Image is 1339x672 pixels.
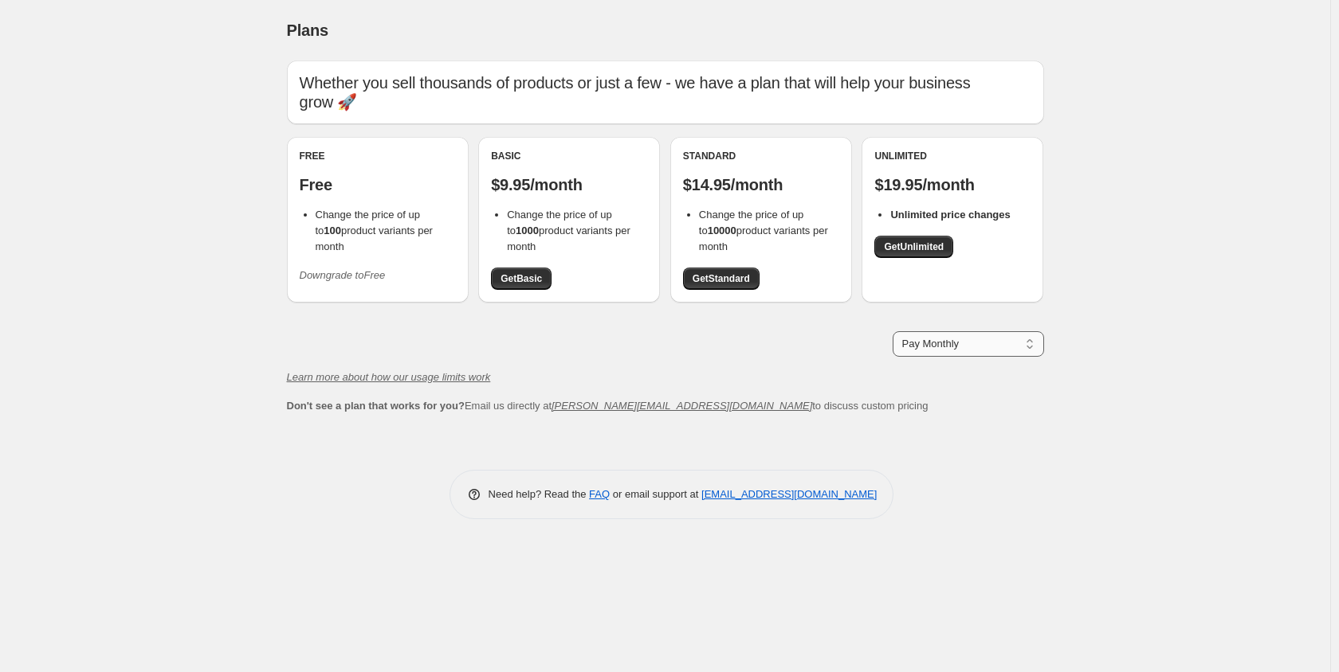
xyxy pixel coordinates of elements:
[552,400,812,412] a: [PERSON_NAME][EMAIL_ADDRESS][DOMAIN_NAME]
[287,21,328,39] span: Plans
[316,209,433,252] span: Change the price of up to product variants per month
[708,225,736,236] b: 10000
[683,175,839,194] p: $14.95/month
[300,150,456,162] div: Free
[874,175,1031,194] p: $19.95/month
[683,150,839,162] div: Standard
[300,73,1031,111] p: Whether you sell thousands of products or just a few - we have a plan that will help your busines...
[489,488,590,500] span: Need help? Read the
[874,150,1031,162] div: Unlimited
[516,225,539,236] b: 1000
[890,209,1010,221] b: Unlimited price changes
[287,400,465,412] b: Don't see a plan that works for you?
[300,269,386,281] i: Downgrade to Free
[491,175,647,194] p: $9.95/month
[701,488,877,500] a: [EMAIL_ADDRESS][DOMAIN_NAME]
[287,371,491,383] a: Learn more about how our usage limits work
[300,175,456,194] p: Free
[287,400,929,412] span: Email us directly at to discuss custom pricing
[693,272,750,285] span: Get Standard
[501,272,542,285] span: Get Basic
[507,209,630,252] span: Change the price of up to product variants per month
[491,268,552,290] a: GetBasic
[610,488,701,500] span: or email support at
[589,488,610,500] a: FAQ
[290,263,395,288] button: Downgrade toFree
[874,236,953,258] a: GetUnlimited
[699,209,828,252] span: Change the price of up to product variants per month
[884,240,944,253] span: Get Unlimited
[324,225,341,236] b: 100
[491,150,647,162] div: Basic
[683,268,760,290] a: GetStandard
